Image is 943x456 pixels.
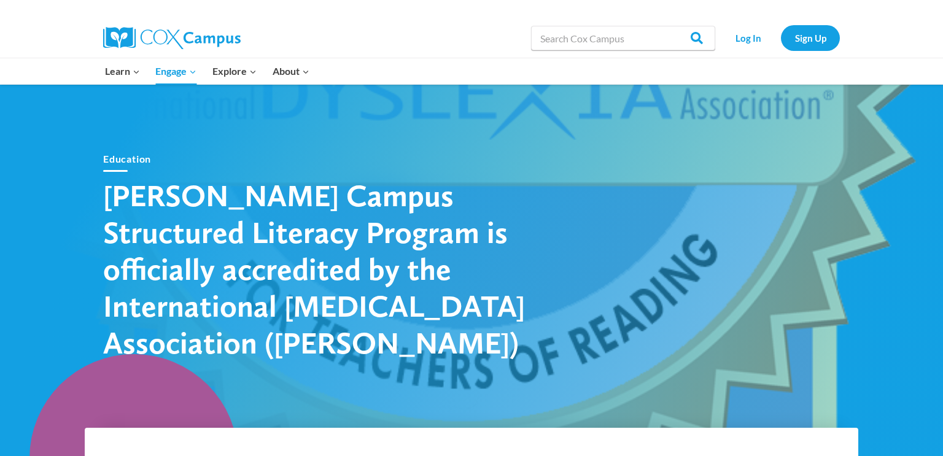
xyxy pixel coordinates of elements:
[97,58,317,84] nav: Primary Navigation
[103,27,241,49] img: Cox Campus
[103,177,533,361] h1: [PERSON_NAME] Campus Structured Literacy Program is officially accredited by the International [M...
[105,63,140,79] span: Learn
[721,25,775,50] a: Log In
[531,26,715,50] input: Search Cox Campus
[103,153,151,164] a: Education
[721,25,840,50] nav: Secondary Navigation
[212,63,257,79] span: Explore
[273,63,309,79] span: About
[155,63,196,79] span: Engage
[781,25,840,50] a: Sign Up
